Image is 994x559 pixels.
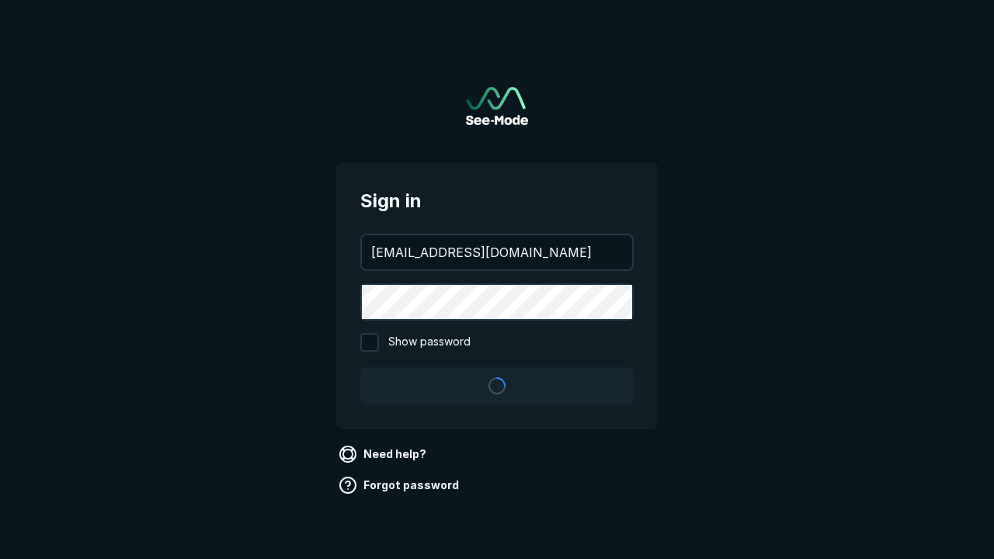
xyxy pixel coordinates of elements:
span: Show password [388,333,471,352]
a: Go to sign in [466,87,528,125]
img: See-Mode Logo [466,87,528,125]
a: Forgot password [335,473,465,498]
a: Need help? [335,442,433,467]
span: Sign in [360,187,634,215]
input: your@email.com [362,235,632,269]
